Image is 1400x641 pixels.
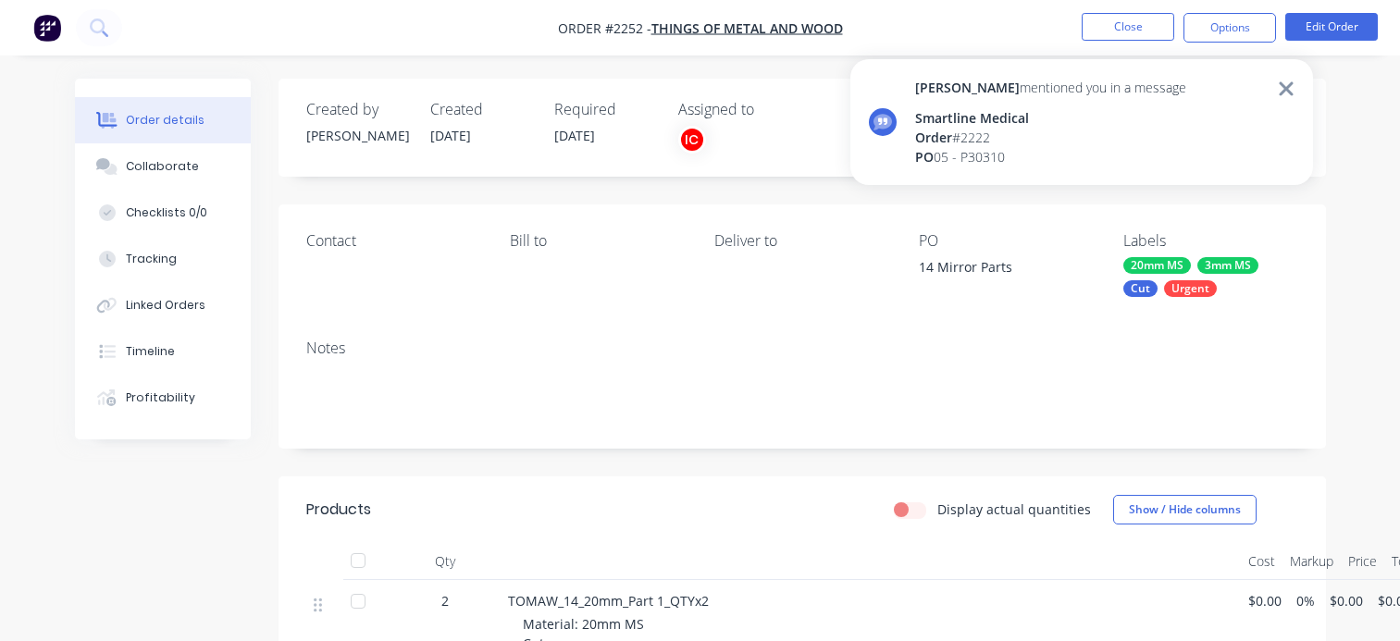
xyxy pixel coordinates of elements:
[126,112,204,129] div: Order details
[75,143,251,190] button: Collaborate
[510,232,685,250] div: Bill to
[678,126,706,154] button: IC
[75,236,251,282] button: Tracking
[1296,591,1315,610] span: 0%
[306,339,1298,357] div: Notes
[1285,13,1378,41] button: Edit Order
[1241,543,1282,580] div: Cost
[558,19,651,37] span: Order #2252 -
[1113,495,1257,524] button: Show / Hide columns
[75,375,251,421] button: Profitability
[430,101,532,118] div: Created
[430,127,471,144] span: [DATE]
[919,257,1094,283] div: 14 Mirror Parts
[306,101,408,118] div: Created by
[306,499,371,521] div: Products
[1282,543,1341,580] div: Markup
[1341,543,1384,580] div: Price
[75,97,251,143] button: Order details
[714,232,889,250] div: Deliver to
[306,232,481,250] div: Contact
[554,101,656,118] div: Required
[441,591,449,610] span: 2
[390,543,501,580] div: Qty
[919,232,1094,250] div: PO
[75,282,251,328] button: Linked Orders
[33,14,61,42] img: Factory
[1197,257,1258,274] div: 3mm MS
[915,108,1186,128] div: Smartline Medical
[75,328,251,375] button: Timeline
[126,251,177,267] div: Tracking
[126,343,175,360] div: Timeline
[678,101,863,118] div: Assigned to
[554,127,595,144] span: [DATE]
[508,592,709,610] span: TOMAW_14_20mm_Part 1_QTYx2
[651,19,843,37] a: Things of Metal and Wood
[915,129,952,146] span: Order
[915,128,1186,147] div: # 2222
[126,204,207,221] div: Checklists 0/0
[1248,591,1282,610] span: $0.00
[1123,280,1158,297] div: Cut
[1330,591,1363,610] span: $0.00
[75,190,251,236] button: Checklists 0/0
[1082,13,1174,41] button: Close
[1183,13,1276,43] button: Options
[1164,280,1217,297] div: Urgent
[915,78,1186,97] div: mentioned you in a message
[126,297,205,314] div: Linked Orders
[937,499,1091,519] label: Display actual quantities
[1123,257,1191,274] div: 20mm MS
[306,126,408,145] div: [PERSON_NAME]
[126,158,199,175] div: Collaborate
[126,389,195,406] div: Profitability
[915,148,934,166] span: PO
[915,147,1186,166] div: 05 - P30310
[915,79,1020,96] span: [PERSON_NAME]
[1123,232,1298,250] div: Labels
